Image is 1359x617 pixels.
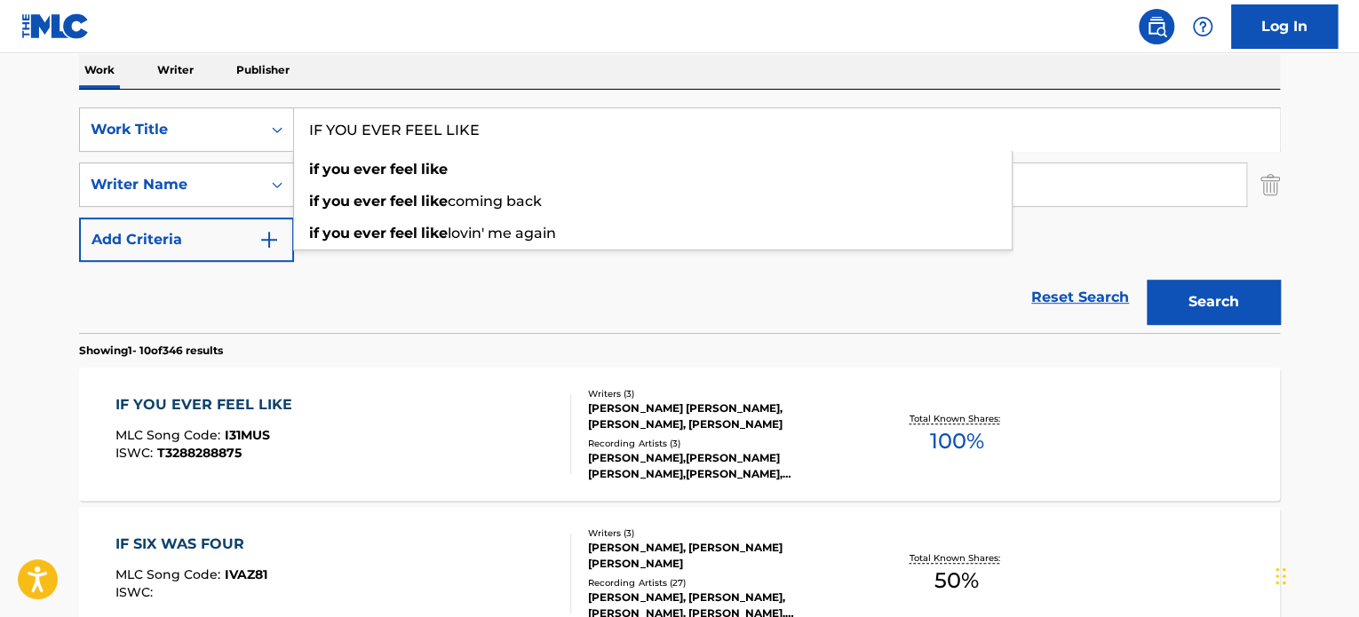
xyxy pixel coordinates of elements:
div: [PERSON_NAME] [PERSON_NAME], [PERSON_NAME], [PERSON_NAME] [588,400,856,432]
strong: you [322,225,350,241]
button: Search [1147,280,1280,324]
a: Reset Search [1022,278,1138,317]
p: Total Known Shares: [909,412,1004,425]
span: ISWC : [115,584,157,600]
span: I31MUS [225,427,270,443]
div: [PERSON_NAME],[PERSON_NAME] [PERSON_NAME],[PERSON_NAME], [PERSON_NAME], [PERSON_NAME] [PERSON_NAM... [588,450,856,482]
span: ISWC : [115,445,157,461]
span: MLC Song Code : [115,566,225,582]
a: Log In [1231,4,1338,49]
div: Writer Name [91,174,250,195]
strong: ever [354,225,386,241]
div: Recording Artists ( 3 ) [588,437,856,450]
strong: ever [354,193,386,210]
strong: if [309,225,319,241]
div: [PERSON_NAME], [PERSON_NAME] [PERSON_NAME] [588,540,856,572]
div: Recording Artists ( 27 ) [588,576,856,589]
span: coming back [448,193,542,210]
strong: feel [390,225,417,241]
div: Work Title [91,119,250,140]
div: Writers ( 3 ) [588,387,856,400]
a: Public Search [1139,9,1174,44]
div: Help [1185,9,1220,44]
div: IF YOU EVER FEEL LIKE [115,394,301,415]
img: 9d2ae6d4665cec9f34b9.svg [258,229,280,250]
strong: if [309,193,319,210]
p: Publisher [231,51,295,89]
span: 100 % [929,425,983,457]
strong: you [322,161,350,178]
strong: if [309,161,319,178]
div: Writers ( 3 ) [588,526,856,540]
span: 50 % [934,565,979,597]
img: MLC Logo [21,13,90,39]
strong: like [421,193,448,210]
p: Work [79,51,120,89]
span: T3288288875 [157,445,242,461]
p: Total Known Shares: [909,551,1004,565]
img: search [1146,16,1167,37]
strong: like [421,161,448,178]
strong: you [322,193,350,210]
iframe: Chat Widget [1270,532,1359,617]
p: Showing 1 - 10 of 346 results [79,343,223,359]
strong: feel [390,161,417,178]
span: IVAZ81 [225,566,267,582]
span: lovin' me again [448,225,556,241]
strong: like [421,225,448,241]
p: Writer [152,51,199,89]
span: MLC Song Code : [115,427,225,443]
div: Drag [1276,550,1286,603]
button: Add Criteria [79,218,294,262]
img: help [1192,16,1213,37]
div: IF SIX WAS FOUR [115,534,267,555]
strong: feel [390,193,417,210]
a: IF YOU EVER FEEL LIKEMLC Song Code:I31MUSISWC:T3288288875Writers (3)[PERSON_NAME] [PERSON_NAME], ... [79,368,1280,501]
img: Delete Criterion [1260,162,1280,207]
form: Search Form [79,107,1280,333]
strong: ever [354,161,386,178]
